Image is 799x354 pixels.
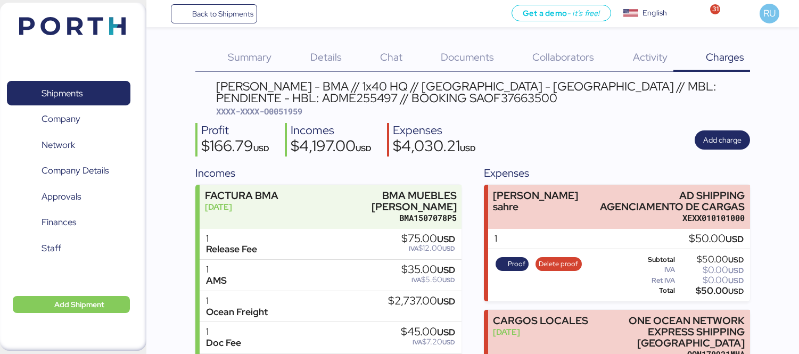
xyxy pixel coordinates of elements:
span: RU [763,6,776,20]
span: IVA [409,244,418,253]
span: USD [437,326,455,338]
span: Summary [228,50,271,64]
div: [DATE] [493,326,588,337]
div: $12.00 [401,244,455,252]
div: Release Fee [206,244,257,255]
span: Documents [441,50,494,64]
div: [PERSON_NAME] sahre [493,190,589,212]
div: $2,737.00 [388,295,455,307]
span: Back to Shipments [192,7,253,20]
a: Network [7,133,130,157]
div: Incomes [291,123,372,138]
span: Details [310,50,342,64]
a: Finances [7,210,130,235]
div: FACTURA BMA [205,190,278,201]
span: USD [253,143,269,153]
div: Expenses [484,165,750,181]
div: AD SHIPPING AGENCIAMENTO DE CARGAS [594,190,745,212]
a: Company Details [7,159,130,183]
span: USD [726,233,744,245]
div: $7.20 [401,338,455,346]
div: XEXX010101000 [594,212,745,224]
span: USD [442,244,455,253]
span: Charges [706,50,744,64]
span: Shipments [42,86,83,101]
div: 1 [206,326,241,337]
span: XXXX-XXXX-O0051959 [216,106,302,117]
span: Approvals [42,189,81,204]
div: [PERSON_NAME] - BMA // 1x40 HQ // [GEOGRAPHIC_DATA] - [GEOGRAPHIC_DATA] // MBL: PENDIENTE - HBL: ... [216,80,750,104]
div: 1 [495,233,497,244]
span: Staff [42,241,61,256]
span: Company [42,111,80,127]
button: Menu [153,5,171,23]
div: Ocean Freight [206,307,268,318]
span: Chat [380,50,402,64]
a: Back to Shipments [171,4,258,23]
span: Collaborators [532,50,594,64]
div: ONE OCEAN NETWORK EXPRESS SHIPPING [GEOGRAPHIC_DATA] [594,315,745,349]
div: $35.00 [401,264,455,276]
span: Company Details [42,163,109,178]
span: USD [437,295,455,307]
button: Delete proof [536,257,582,271]
span: USD [437,233,455,245]
button: Proof [496,257,529,271]
div: $4,030.21 [393,138,476,157]
div: Incomes [195,165,462,181]
span: USD [728,276,744,285]
div: $50.00 [689,233,744,245]
div: $45.00 [401,326,455,338]
div: 1 [206,264,227,275]
span: USD [728,266,744,275]
span: Finances [42,215,76,230]
span: USD [442,276,455,284]
span: Proof [508,258,525,270]
div: English [643,7,667,19]
a: Company [7,107,130,131]
a: Approvals [7,184,130,209]
span: USD [437,264,455,276]
div: Expenses [393,123,476,138]
div: $0.00 [677,276,744,284]
div: Profit [201,123,269,138]
span: Add charge [703,134,742,146]
span: IVA [411,276,421,284]
div: $75.00 [401,233,455,245]
div: BMA MUEBLES [PERSON_NAME] [306,190,457,212]
span: USD [442,338,455,347]
span: USD [728,255,744,265]
a: Staff [7,236,130,260]
div: AMS [206,275,227,286]
div: $0.00 [677,266,744,274]
span: Network [42,137,75,153]
div: $50.00 [677,287,744,295]
span: USD [728,286,744,296]
span: USD [356,143,372,153]
span: USD [460,143,476,153]
div: Ret IVA [629,277,675,284]
span: Activity [633,50,668,64]
button: Add Shipment [13,296,130,313]
div: CARGOS LOCALES [493,315,588,326]
div: 1 [206,295,268,307]
a: Shipments [7,81,130,105]
div: Doc Fee [206,337,241,349]
div: $5.60 [401,276,455,284]
span: Delete proof [539,258,578,270]
div: $50.00 [677,256,744,264]
div: Subtotal [629,256,675,264]
div: [DATE] [205,201,278,212]
div: Total [629,287,675,294]
span: IVA [413,338,422,347]
div: IVA [629,266,675,274]
button: Add charge [695,130,750,150]
div: BMA1507078P5 [306,212,457,224]
div: $4,197.00 [291,138,372,157]
div: 1 [206,233,257,244]
span: Add Shipment [54,298,104,311]
div: $166.79 [201,138,269,157]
